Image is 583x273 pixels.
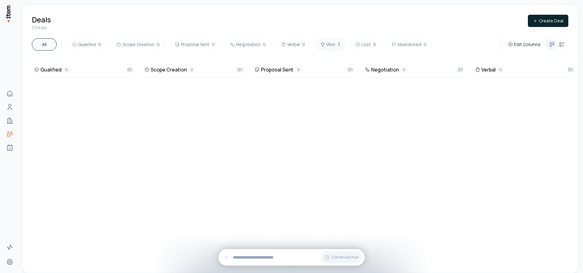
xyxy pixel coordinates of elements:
h3: Verbal [481,66,496,73]
span: 3 [338,41,340,48]
h3: Qualified [40,66,62,73]
span: 0 [212,41,215,48]
button: Abandoned0 [386,38,432,51]
button: Won3 [315,38,345,51]
span: Continue Chat [332,255,359,260]
button: Qualified0 [67,38,106,51]
span: 0 [302,41,305,48]
button: Edit Columns [506,40,543,49]
a: Deals [4,128,16,140]
p: 0 [499,66,502,73]
button: Continue Chat [321,252,362,263]
h1: Deals [32,15,51,25]
a: People [4,101,16,113]
h3: Proposal Sent [261,66,293,73]
a: Agents [4,141,16,154]
span: $0 [568,66,573,73]
button: Verbal0 [276,38,310,51]
h3: Scope Creation [151,66,187,73]
span: 0 [373,41,376,48]
span: $0 [237,66,243,73]
button: All [32,38,57,51]
button: Lost0 [350,38,381,51]
span: 0 [98,41,101,48]
img: Item Brain Logo [5,5,11,22]
span: Edit Columns [514,41,541,48]
p: 0 [297,66,300,73]
div: Continue Chat [218,249,365,266]
span: $0 [127,66,132,73]
span: $0 [458,66,463,73]
button: Scope Creation0 [111,38,165,51]
button: Negotiation0 [225,38,271,51]
span: 0 [157,41,160,48]
p: 0 [65,66,68,73]
p: 3 Deals [32,25,51,31]
button: Create Deal [528,15,568,27]
span: 0 [263,41,266,48]
button: Proposal Sent0 [170,38,220,51]
span: $0 [348,66,353,73]
a: Activity [4,241,16,253]
a: Settings [4,256,16,268]
h3: Negotiation [371,66,399,73]
span: 0 [424,41,427,48]
p: 0 [403,66,405,73]
a: Home [4,87,16,100]
a: Companies [4,114,16,127]
p: 0 [190,66,193,73]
